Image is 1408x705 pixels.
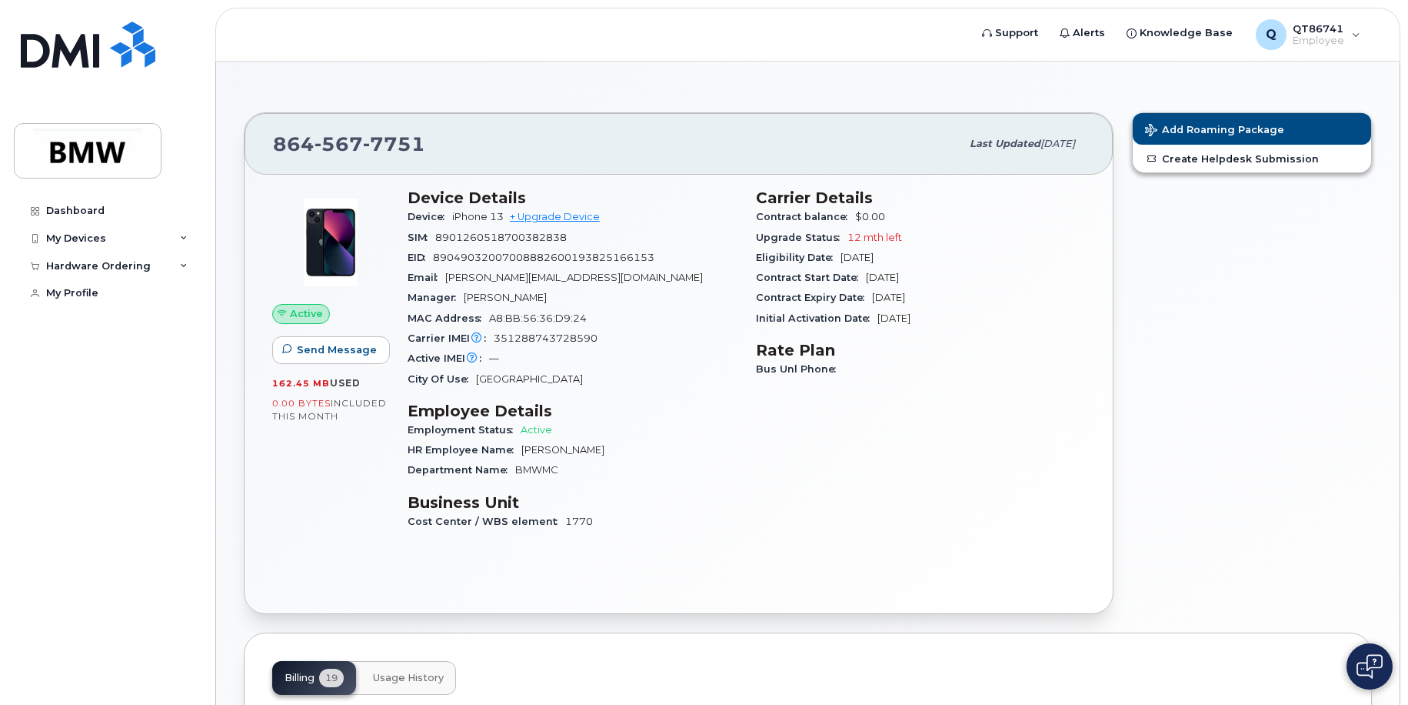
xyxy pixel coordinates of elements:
[855,211,885,222] span: $0.00
[330,377,361,389] span: used
[408,272,445,283] span: Email
[515,464,558,476] span: BMWMC
[476,373,583,385] span: [GEOGRAPHIC_DATA]
[756,363,844,375] span: Bus Unl Phone
[315,132,363,155] span: 567
[847,232,902,243] span: 12 mth left
[877,312,910,324] span: [DATE]
[510,211,600,222] a: + Upgrade Device
[756,232,847,243] span: Upgrade Status
[489,312,587,324] span: A8:BB:56:36:D9:24
[565,516,593,527] span: 1770
[756,252,840,263] span: Eligibility Date
[408,516,565,527] span: Cost Center / WBS element
[452,211,504,222] span: iPhone 13
[408,373,476,385] span: City Of Use
[363,132,425,155] span: 7751
[1145,124,1284,139] span: Add Roaming Package
[756,341,1086,359] h3: Rate Plan
[408,332,494,344] span: Carrier IMEI
[872,292,905,303] span: [DATE]
[285,196,377,289] img: image20231002-3703462-1ig824h.jpeg
[521,424,552,436] span: Active
[373,672,444,684] span: Usage History
[408,232,435,243] span: SIM
[408,211,452,222] span: Device
[756,189,1086,207] h3: Carrier Details
[272,336,390,364] button: Send Message
[756,292,872,303] span: Contract Expiry Date
[408,189,737,207] h3: Device Details
[840,252,874,263] span: [DATE]
[445,272,703,283] span: [PERSON_NAME][EMAIL_ADDRESS][DOMAIN_NAME]
[408,252,433,263] span: EID
[521,444,604,456] span: [PERSON_NAME]
[756,211,855,222] span: Contract balance
[866,272,899,283] span: [DATE]
[272,378,330,389] span: 162.45 MB
[489,352,499,364] span: —
[1133,113,1371,145] button: Add Roaming Package
[297,342,377,357] span: Send Message
[756,312,877,324] span: Initial Activation Date
[408,292,464,303] span: Manager
[464,292,547,303] span: [PERSON_NAME]
[408,352,489,364] span: Active IMEI
[494,332,597,344] span: 351288743728590
[273,132,425,155] span: 864
[408,424,521,436] span: Employment Status
[1040,138,1075,149] span: [DATE]
[272,398,331,409] span: 0.00 Bytes
[290,306,323,321] span: Active
[756,272,866,283] span: Contract Start Date
[408,493,737,512] h3: Business Unit
[433,252,654,263] span: 89049032007008882600193825166153
[408,312,489,324] span: MAC Address
[1133,145,1371,172] a: Create Helpdesk Submission
[408,464,515,476] span: Department Name
[435,232,567,243] span: 8901260518700382838
[408,444,521,456] span: HR Employee Name
[970,138,1040,149] span: Last updated
[1356,654,1383,679] img: Open chat
[408,402,737,420] h3: Employee Details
